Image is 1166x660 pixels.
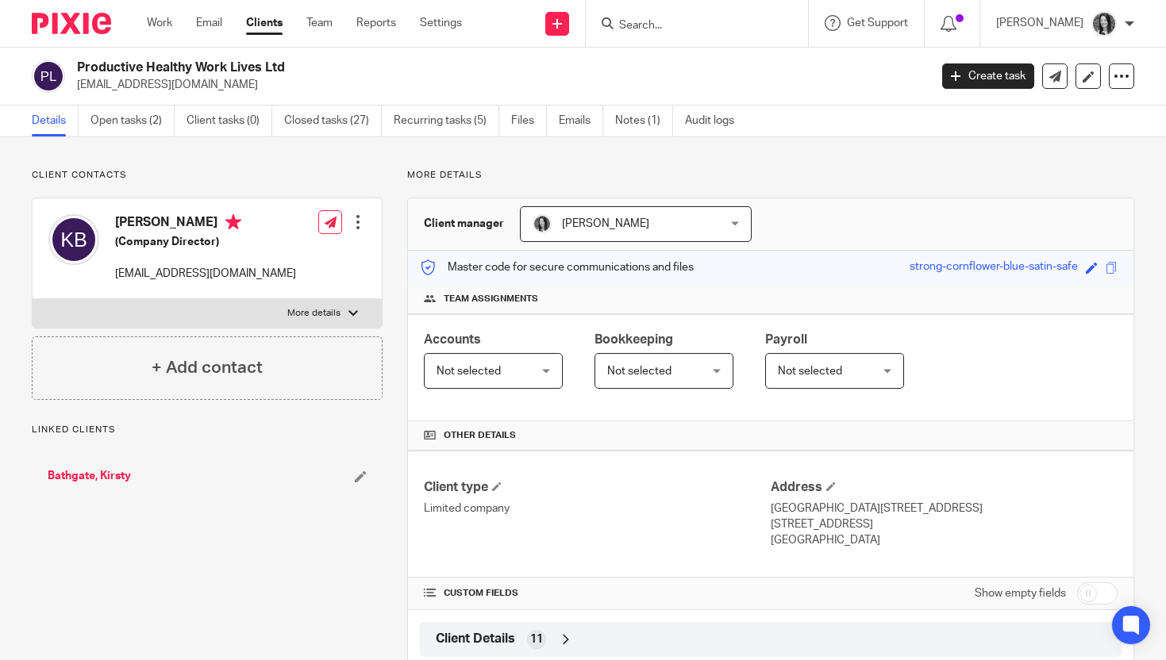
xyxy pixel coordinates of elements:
i: Primary [225,214,241,230]
a: Audit logs [685,106,746,136]
img: brodie%203%20small.jpg [533,214,552,233]
h5: (Company Director) [115,234,296,250]
a: Client tasks (0) [187,106,272,136]
a: Recurring tasks (5) [394,106,499,136]
a: Files [511,106,547,136]
span: Not selected [437,366,501,377]
p: [PERSON_NAME] [996,15,1083,31]
a: Settings [420,15,462,31]
p: Limited company [424,501,771,516]
h4: Client type [424,479,771,496]
a: Clients [246,15,283,31]
a: Emails [559,106,603,136]
p: [GEOGRAPHIC_DATA][STREET_ADDRESS] [771,501,1118,516]
h3: Client manager [424,216,504,232]
a: Email [196,15,222,31]
a: Bathgate, Kirsty [48,468,131,484]
img: brodie%203%20small.jpg [1091,11,1117,36]
span: Bookkeeping [595,333,673,346]
p: Master code for secure communications and files [420,259,694,275]
p: Linked clients [32,424,383,436]
h4: + Add contact [152,355,263,380]
span: Not selected [607,366,672,377]
a: Open tasks (2) [90,106,175,136]
h4: [PERSON_NAME] [115,214,296,234]
p: [EMAIL_ADDRESS][DOMAIN_NAME] [77,77,918,93]
a: Create task [942,63,1034,89]
a: Notes (1) [615,106,673,136]
p: More details [407,169,1134,182]
a: Reports [356,15,396,31]
img: svg%3E [48,214,99,265]
img: svg%3E [32,59,65,93]
a: Team [306,15,333,31]
h2: Productive Healthy Work Lives Ltd [77,59,750,76]
a: Work [147,15,172,31]
p: Client contacts [32,169,383,182]
span: Client Details [436,631,515,647]
label: Show empty fields [975,585,1066,601]
p: [GEOGRAPHIC_DATA] [771,532,1118,548]
input: Search [618,19,760,33]
h4: Address [771,479,1118,496]
span: [PERSON_NAME] [562,218,649,229]
span: Get Support [847,17,908,29]
a: Closed tasks (27) [284,106,382,136]
h4: CUSTOM FIELDS [424,587,771,600]
a: Details [32,106,79,136]
span: Payroll [765,333,807,346]
p: [STREET_ADDRESS] [771,516,1118,532]
div: strong-cornflower-blue-satin-safe [910,259,1078,277]
span: Team assignments [444,293,538,305]
span: Other details [444,429,516,442]
img: Pixie [32,13,111,34]
span: 11 [530,631,543,647]
p: More details [287,307,341,320]
p: [EMAIL_ADDRESS][DOMAIN_NAME] [115,266,296,282]
span: Not selected [778,366,842,377]
span: Accounts [424,333,481,346]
